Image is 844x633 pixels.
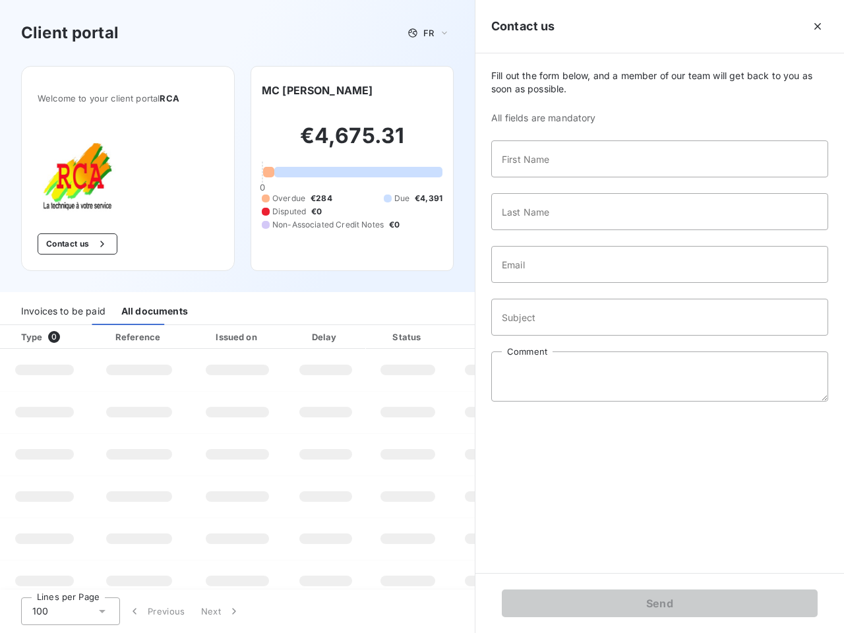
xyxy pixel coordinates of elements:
span: FR [423,28,434,38]
span: All fields are mandatory [491,111,828,125]
span: Non-Associated Credit Notes [272,219,384,231]
div: All documents [121,297,188,325]
span: Due [394,193,409,204]
span: €0 [389,219,400,231]
span: Disputed [272,206,306,218]
span: RCA [160,93,179,104]
span: Fill out the form below, and a member of our team will get back to you as soon as possible. [491,69,828,96]
span: 100 [32,605,48,618]
div: Type [13,330,86,344]
span: €4,391 [415,193,442,204]
div: Reference [115,332,160,342]
div: Issued on [192,330,283,344]
span: 0 [260,182,265,193]
span: €0 [311,206,322,218]
div: Amount [452,330,537,344]
button: Send [502,589,818,617]
span: €284 [311,193,332,204]
img: Company logo [38,135,122,212]
span: 0 [48,331,60,343]
input: placeholder [491,140,828,177]
h3: Client portal [21,21,119,45]
span: Welcome to your client portal [38,93,218,104]
div: Delay [288,330,363,344]
h5: Contact us [491,17,555,36]
button: Next [193,597,249,625]
h6: MC [PERSON_NAME] [262,82,373,98]
h2: €4,675.31 [262,123,442,162]
div: Status [369,330,447,344]
button: Contact us [38,233,117,255]
input: placeholder [491,193,828,230]
input: placeholder [491,246,828,283]
button: Previous [120,597,193,625]
span: Overdue [272,193,305,204]
input: placeholder [491,299,828,336]
div: Invoices to be paid [21,297,105,325]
